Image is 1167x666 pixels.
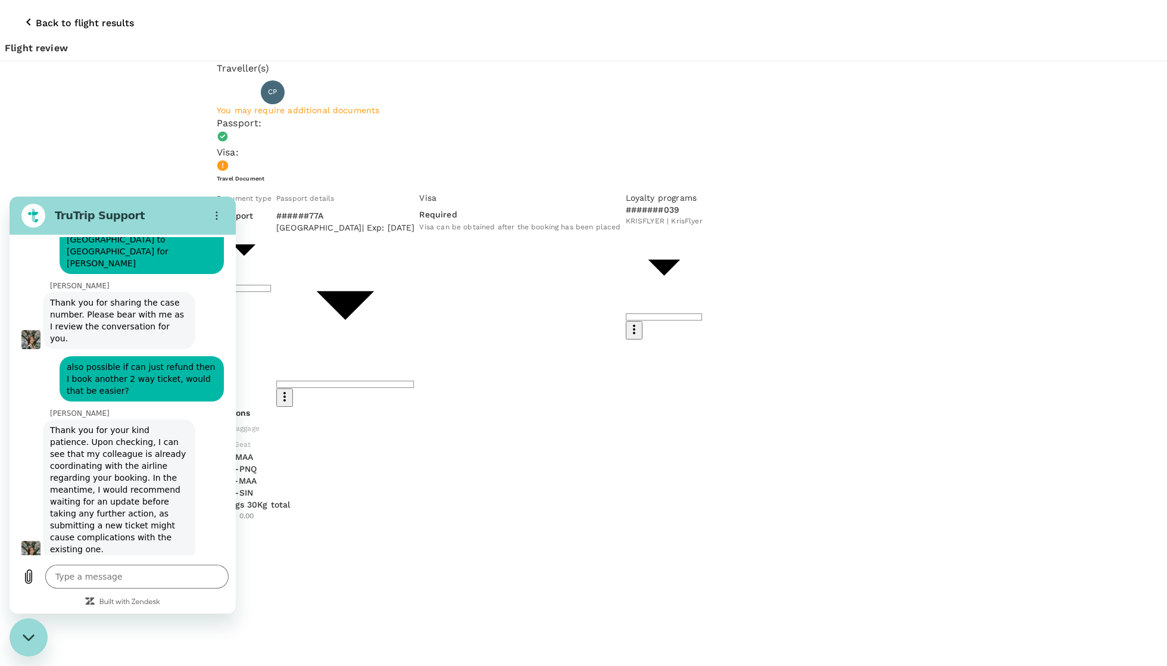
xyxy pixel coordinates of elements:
p: Traveller 1 : [217,86,256,98]
p: PNQ - MAA [217,475,950,487]
p: Flight review [5,41,1162,55]
button: Back to flight results [5,5,151,41]
p: Passport [217,210,272,222]
p: MAA - SIN [217,487,950,499]
p: #######039 [626,204,703,216]
span: +SGD 0.00 [217,511,950,522]
span: Visa [419,193,436,203]
p: MAA - PNQ [217,463,950,475]
div: Baggage [217,419,950,435]
span: [GEOGRAPHIC_DATA] | Exp: [DATE] [276,222,415,234]
a: Built with Zendesk: Visit the Zendesk website in a new tab [90,402,151,410]
span: Thank you for your kind patience. Upon checking, I can see that my colleague is already coordinat... [36,223,183,363]
p: SIN - MAA [217,451,950,463]
div: ######77A[GEOGRAPHIC_DATA]| Exp: [DATE] [276,210,415,234]
div: Seat [217,435,950,451]
div: #######039KRISFLYER | KrisFlyer [626,204,703,228]
h6: Travel Document [217,175,950,182]
span: Document type [217,194,272,203]
span: KRISFLYER | KrisFlyer [626,216,703,228]
p: ######77A [276,210,415,222]
p: Back to flight results [36,16,134,30]
iframe: Button to launch messaging window, conversation in progress [10,618,48,656]
span: CP [268,86,277,98]
button: Upload file [7,368,31,392]
span: 2 bags 30Kg total [217,499,950,511]
span: You may require additional documents [217,105,379,115]
p: Traveller(s) [217,61,950,76]
span: Loyalty programs [626,193,697,203]
p: Required [419,208,620,220]
p: Add ons [217,407,950,419]
p: Visa : [217,145,950,160]
span: Visa can be obtained after the booking has been placed [419,223,620,231]
span: Passport details [276,194,334,203]
p: [PERSON_NAME], [PERSON_NAME] PUN [289,85,479,99]
p: [PERSON_NAME] [40,212,224,222]
iframe: Messaging window [10,197,236,614]
div: 2 bags 30Kg total+SGD 0.00 [217,499,950,522]
p: Passport : [217,116,950,130]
